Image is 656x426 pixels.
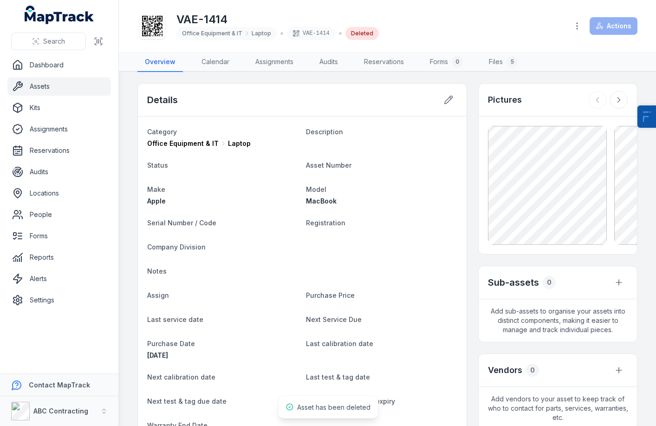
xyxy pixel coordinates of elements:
div: Deleted [345,27,379,40]
a: Forms [7,227,111,245]
span: Add sub-assets to organise your assets into distinct components, making it easier to manage and t... [479,299,637,342]
span: Registration [306,219,345,227]
a: Files5 [481,52,525,72]
a: Audits [7,163,111,181]
span: Purchase Date [147,340,195,347]
strong: Contact MapTrack [29,381,90,389]
a: Locations [7,184,111,203]
span: Next calibration date [147,373,215,381]
span: Next test & tag due date [147,397,227,405]
span: Asset has been deleted [297,403,370,411]
a: Kits [7,98,111,117]
span: Notes [147,267,167,275]
a: Alerts [7,269,111,288]
a: Reservations [7,141,111,160]
div: 5 [507,56,518,67]
a: Settings [7,291,111,309]
span: Serial Number / Code [147,219,216,227]
a: Overview [137,52,183,72]
div: 0 [452,56,463,67]
span: Status [147,161,168,169]
span: Model [306,185,326,193]
a: People [7,205,111,224]
strong: ABC Contracting [33,407,88,415]
h1: VAE-1414 [176,12,379,27]
span: Last service date [147,315,203,323]
a: Assignments [7,120,111,138]
span: Purchase Price [306,291,355,299]
span: Next Service Due [306,315,362,323]
span: Apple [147,197,166,205]
a: Assets [7,77,111,96]
h2: Details [147,93,178,106]
h3: Pictures [488,93,522,106]
h3: Vendors [488,364,522,377]
a: MapTrack [25,6,94,24]
div: 0 [543,276,556,289]
a: Forms0 [422,52,470,72]
button: Search [11,33,86,50]
a: Assignments [248,52,301,72]
span: Category [147,128,177,136]
span: Laptop [252,30,271,37]
span: Last test & tag date [306,373,370,381]
h2: Sub-assets [488,276,539,289]
span: Office Equipment & IT [182,30,242,37]
span: Laptop [228,139,251,148]
a: Audits [312,52,345,72]
span: Make [147,185,165,193]
a: Reservations [357,52,411,72]
time: 21/07/2025, 3:00:00 am [147,351,168,359]
span: Office Equipment & IT [147,139,219,148]
span: [DATE] [147,351,168,359]
span: Description [306,128,343,136]
span: Assign [147,291,169,299]
a: Reports [7,248,111,267]
span: Company Division [147,243,206,251]
a: Calendar [194,52,237,72]
span: MacBook [306,197,337,205]
div: VAE-1414 [287,27,335,40]
a: Dashboard [7,56,111,74]
span: Asset Number [306,161,351,169]
span: Last calibration date [306,340,373,347]
div: 0 [526,364,539,377]
span: Search [43,37,65,46]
